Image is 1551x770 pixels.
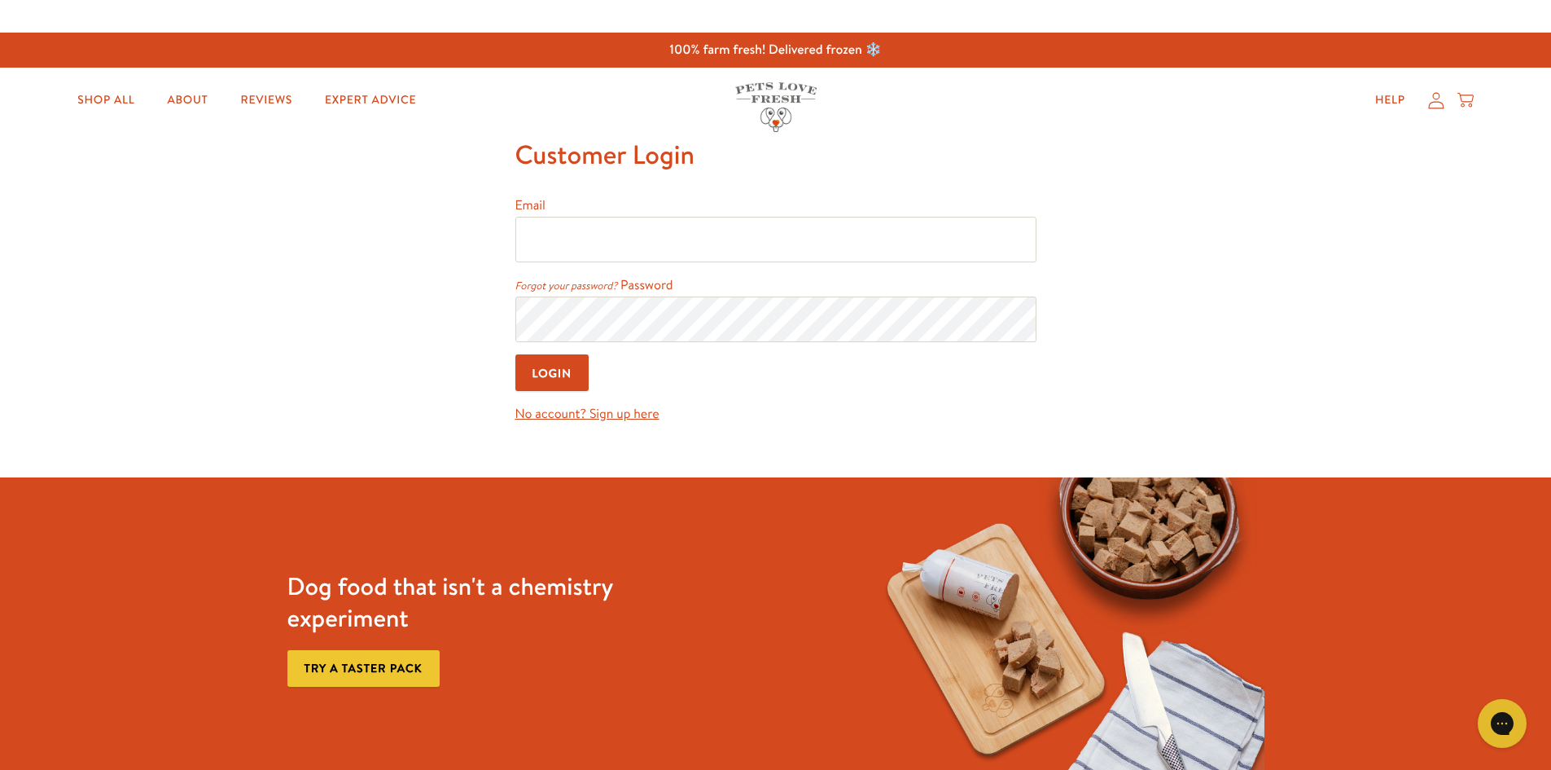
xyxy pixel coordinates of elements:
iframe: Gorgias live chat messenger [1470,693,1535,754]
input: Login [515,354,589,391]
label: Password [620,276,673,294]
a: No account? Sign up here [515,405,659,423]
h3: Dog food that isn't a chemistry experiment [287,570,687,634]
a: Shop All [64,84,147,117]
a: Try a taster pack [287,650,440,687]
a: About [154,84,221,117]
a: Forgot your password? [515,279,618,293]
label: Email [515,196,545,214]
h1: Customer Login [515,133,1036,177]
a: Expert Advice [312,84,429,117]
a: Reviews [228,84,305,117]
a: Help [1362,84,1418,117]
img: Pets Love Fresh [735,82,817,132]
